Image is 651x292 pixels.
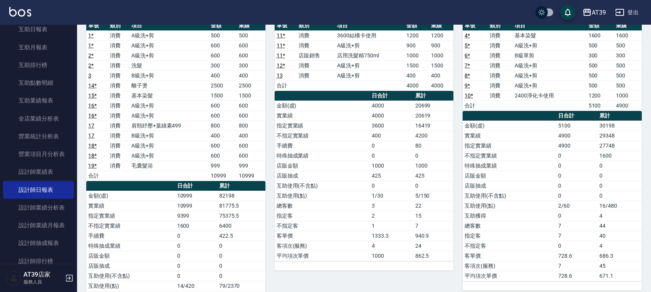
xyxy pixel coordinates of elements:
td: 4200 [413,131,454,141]
td: 消費 [297,30,335,40]
td: 3600 [370,121,413,131]
td: 店販抽成 [86,261,175,271]
td: 400 [404,70,429,81]
td: A級洗+剪 [129,101,209,111]
td: 消費 [488,91,513,101]
td: 0 [556,181,597,191]
td: 實業績 [463,131,556,141]
td: 4000 [429,81,454,91]
td: 600 [209,141,237,151]
td: 600 [209,50,237,60]
td: 客單價 [275,231,370,241]
a: 營業項目月分析表 [3,145,74,163]
th: 日合計 [556,111,597,121]
td: 1500 [429,60,454,70]
td: 800 [209,121,237,131]
td: 671.1 [597,271,642,281]
td: 基本染髮 [129,91,209,101]
td: 4900 [614,101,642,111]
td: 平均項次單價 [463,271,556,281]
th: 累計 [217,181,265,191]
td: 特殊抽成業績 [86,241,175,251]
td: B級洗+剪 [129,70,209,81]
td: 消費 [108,70,129,81]
td: 940.9 [413,231,454,241]
th: 類別 [108,21,129,31]
a: 17 [88,133,94,139]
td: 0 [413,181,454,191]
td: 600 [237,111,265,121]
td: 店販金額 [463,171,556,181]
td: 指定實業績 [275,121,370,131]
th: 日合計 [370,91,413,101]
td: 30198 [597,121,642,131]
td: 總客數 [463,221,556,231]
table: a dense table [463,111,642,281]
td: 不指定客 [275,221,370,231]
td: 10999 [175,191,217,201]
td: 79/2370 [217,281,265,291]
td: 0 [370,141,413,151]
a: 17 [88,123,94,129]
td: 999 [237,161,265,171]
td: 600 [237,50,265,60]
button: AT39 [579,5,609,20]
th: 單號 [463,21,488,31]
td: 500 [209,30,237,40]
td: 實業績 [86,201,175,211]
td: 80 [413,141,454,151]
td: 特殊抽成業績 [463,161,556,171]
td: 10999 [237,171,265,181]
th: 日合計 [175,181,217,191]
td: 425 [413,171,454,181]
td: 500 [614,60,642,70]
td: 0 [556,151,597,161]
td: 0 [370,181,413,191]
td: 500 [587,81,614,91]
td: 1200 [404,30,429,40]
td: 手續費 [275,141,370,151]
td: 7 [556,261,597,271]
td: 店販金額 [86,251,175,261]
td: 0 [217,271,265,281]
td: 4000 [404,81,429,91]
td: 400 [237,70,265,81]
td: 互助使用(不含點) [463,191,556,201]
td: 肩頸紓壓+葉綠素499 [129,121,209,131]
td: 600 [209,151,237,161]
td: 消費 [108,131,129,141]
td: 1 [370,221,413,231]
td: 1500 [237,91,265,101]
td: 500 [237,30,265,40]
img: Person [6,270,22,286]
td: 消費 [488,70,513,81]
td: 0 [597,181,642,191]
th: 單號 [275,21,297,31]
td: 500 [587,70,614,81]
td: 消費 [108,50,129,60]
td: 300 [209,60,237,70]
td: A級洗+剪 [129,151,209,161]
td: 500 [614,81,642,91]
td: 0 [217,241,265,251]
td: 0 [597,171,642,181]
td: 手續費 [86,231,175,241]
td: 4900 [556,141,597,151]
a: 互助日報表 [3,20,74,38]
td: 0 [175,231,217,241]
td: 20699 [413,101,454,111]
table: a dense table [86,21,265,181]
td: 0 [217,261,265,271]
td: 消費 [108,161,129,171]
td: 4 [597,211,642,221]
td: 實業績 [275,111,370,121]
td: 600 [209,111,237,121]
table: a dense table [275,91,454,261]
td: 消費 [488,81,513,91]
td: 4900 [556,131,597,141]
td: 互助使用(點) [275,191,370,201]
a: 設計師抽成報表 [3,234,74,252]
td: 44 [597,221,642,231]
td: 0 [597,161,642,171]
td: 16419 [413,121,454,131]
